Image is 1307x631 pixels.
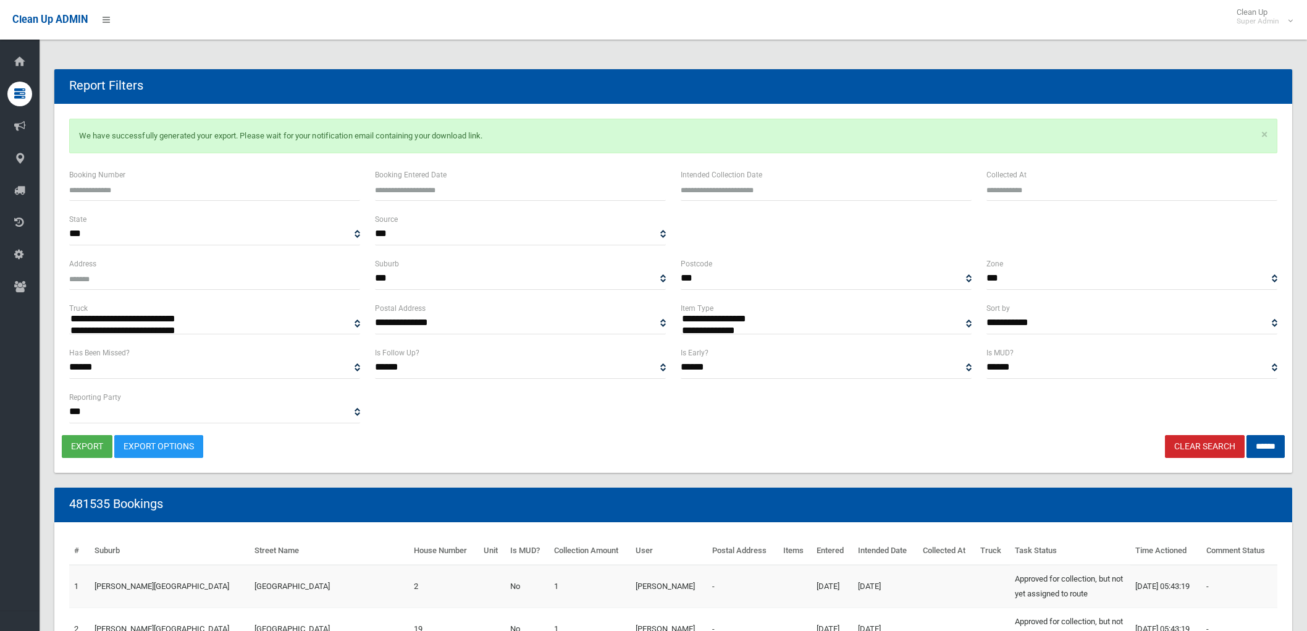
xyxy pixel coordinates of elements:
[918,537,976,565] th: Collected At
[549,565,631,608] td: 1
[69,302,88,315] label: Truck
[1130,565,1201,608] td: [DATE] 05:43:19
[1230,7,1292,26] span: Clean Up
[62,435,112,458] button: export
[778,537,812,565] th: Items
[681,302,713,315] label: Item Type
[986,168,1027,182] label: Collected At
[1261,129,1267,141] a: ×
[74,582,78,591] a: 1
[1201,537,1277,565] th: Comment Status
[409,537,479,565] th: House Number
[90,537,250,565] th: Suburb
[69,119,1277,153] p: We have successfully generated your export. Please wait for your notification email containing yo...
[90,565,250,608] td: [PERSON_NAME][GEOGRAPHIC_DATA]
[69,537,90,565] th: #
[375,168,447,182] label: Booking Entered Date
[409,565,479,608] td: 2
[1201,565,1277,608] td: -
[812,537,852,565] th: Entered
[114,435,203,458] a: Export Options
[54,74,158,98] header: Report Filters
[250,565,410,608] td: [GEOGRAPHIC_DATA]
[681,168,762,182] label: Intended Collection Date
[54,492,178,516] header: 481535 Bookings
[250,537,410,565] th: Street Name
[12,14,88,25] span: Clean Up ADMIN
[479,537,505,565] th: Unit
[707,565,778,608] td: -
[505,565,549,608] td: No
[1130,537,1201,565] th: Time Actioned
[505,537,549,565] th: Is MUD?
[1010,565,1131,608] td: Approved for collection, but not yet assigned to route
[631,565,707,608] td: [PERSON_NAME]
[69,168,125,182] label: Booking Number
[853,565,918,608] td: [DATE]
[853,537,918,565] th: Intended Date
[1165,435,1245,458] a: Clear Search
[69,257,96,271] label: Address
[707,537,778,565] th: Postal Address
[1010,537,1131,565] th: Task Status
[812,565,852,608] td: [DATE]
[975,537,1009,565] th: Truck
[631,537,707,565] th: User
[1237,17,1279,26] small: Super Admin
[549,537,631,565] th: Collection Amount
